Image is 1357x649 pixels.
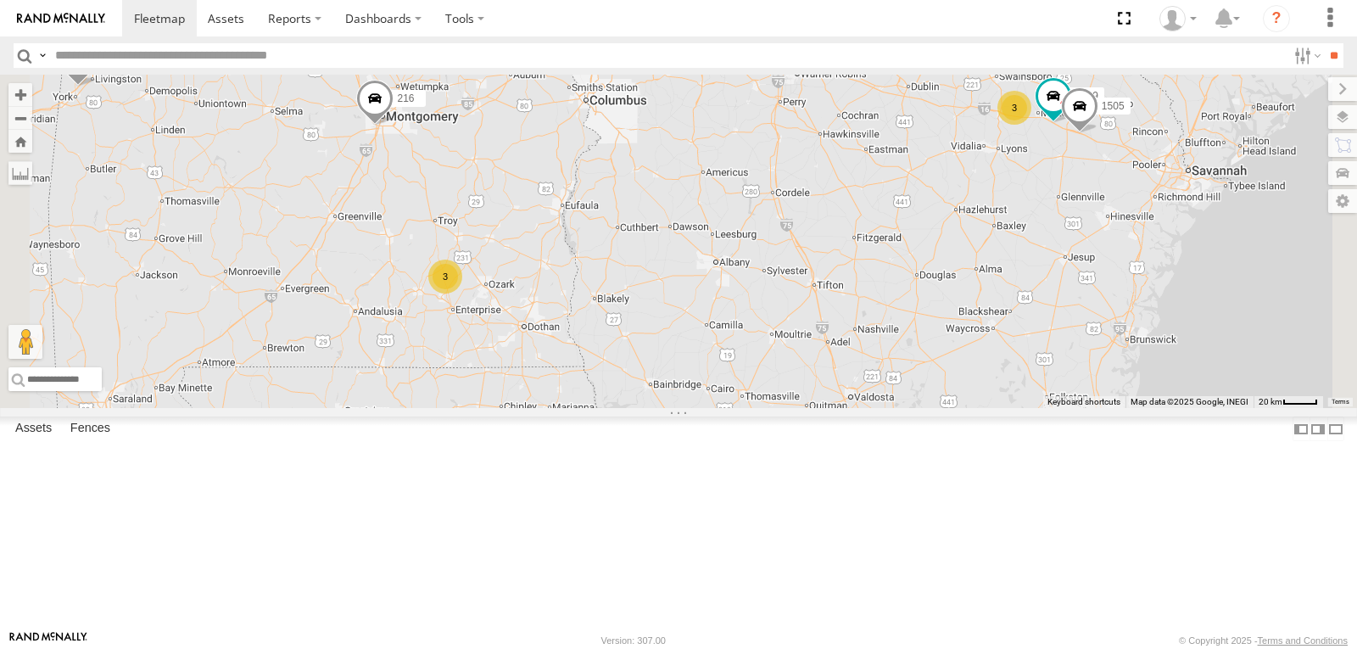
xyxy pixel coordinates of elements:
div: © Copyright 2025 - [1179,635,1348,646]
span: 216 [397,92,414,104]
label: Measure [8,161,32,185]
div: 3 [997,91,1031,125]
button: Keyboard shortcuts [1047,396,1120,408]
label: Fences [62,417,119,441]
img: rand-logo.svg [17,13,105,25]
a: Visit our Website [9,632,87,649]
label: Hide Summary Table [1327,417,1344,441]
div: EDWARD EDMONDSON [1153,6,1203,31]
a: Terms (opens in new tab) [1332,399,1349,406]
label: Dock Summary Table to the Left [1293,417,1310,441]
button: Zoom in [8,83,32,106]
span: 20 km [1259,397,1282,406]
label: Search Query [36,43,49,68]
label: Dock Summary Table to the Right [1310,417,1326,441]
button: Zoom out [8,106,32,130]
label: Map Settings [1328,189,1357,213]
div: Version: 307.00 [601,635,666,646]
button: Zoom Home [8,130,32,153]
a: Terms and Conditions [1258,635,1348,646]
span: 1505 [1102,100,1125,112]
label: Search Filter Options [1287,43,1324,68]
button: Drag Pegman onto the map to open Street View [8,325,42,359]
span: Map data ©2025 Google, INEGI [1131,397,1248,406]
button: Map Scale: 20 km per 38 pixels [1254,396,1323,408]
i: ? [1263,5,1290,32]
label: Assets [7,417,60,441]
div: 3 [428,260,462,294]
